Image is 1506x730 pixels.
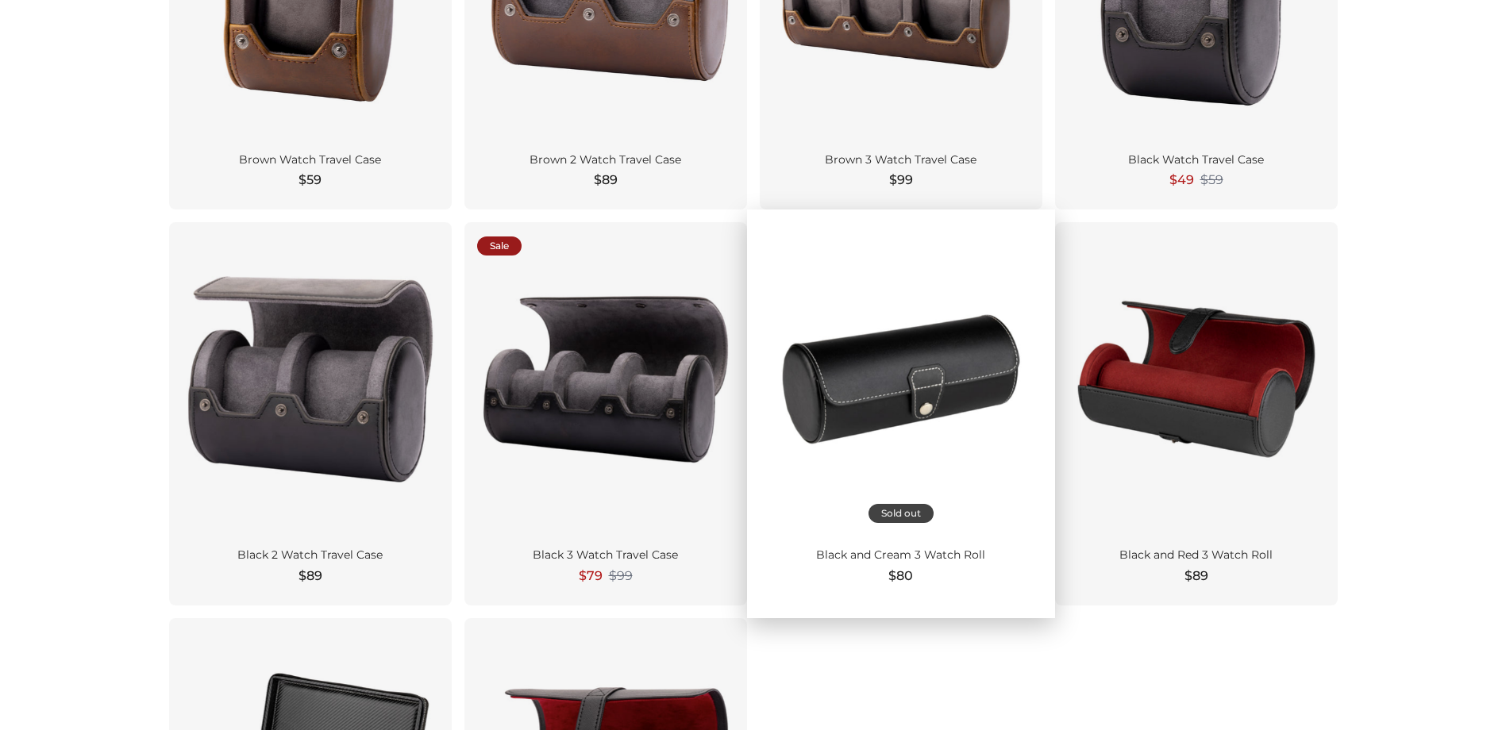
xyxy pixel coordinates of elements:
div: Black and Red 3 Watch Roll [1074,548,1319,563]
span: $89 [594,171,618,190]
div: Brown Watch Travel Case [188,153,433,167]
div: Brown 2 Watch Travel Case [483,153,728,167]
div: Sale [477,236,522,255]
a: Sold out Black and Cream 3 Watch Roll $80 [760,222,1042,605]
span: $49 [1169,171,1194,190]
div: Black 2 Watch Travel Case [188,548,433,563]
span: $79 [579,567,603,586]
span: $80 [888,567,913,586]
span: $99 [889,171,913,190]
div: Black Watch Travel Case [1074,153,1319,167]
span: $89 [299,567,322,586]
div: Brown 3 Watch Travel Case [779,153,1023,167]
div: Black and Cream 3 Watch Roll [779,548,1023,563]
span: $59 [299,171,322,190]
a: Black 2 Watch Travel Case $89 [169,222,452,605]
a: Sale Black 3 Watch Travel Case $79 $99 [464,222,747,605]
a: Black and Red 3 Watch Roll $89 [1055,222,1338,605]
div: Black 3 Watch Travel Case [483,548,728,563]
span: $89 [1184,567,1208,586]
span: $59 [1200,172,1223,188]
span: $99 [609,568,633,584]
